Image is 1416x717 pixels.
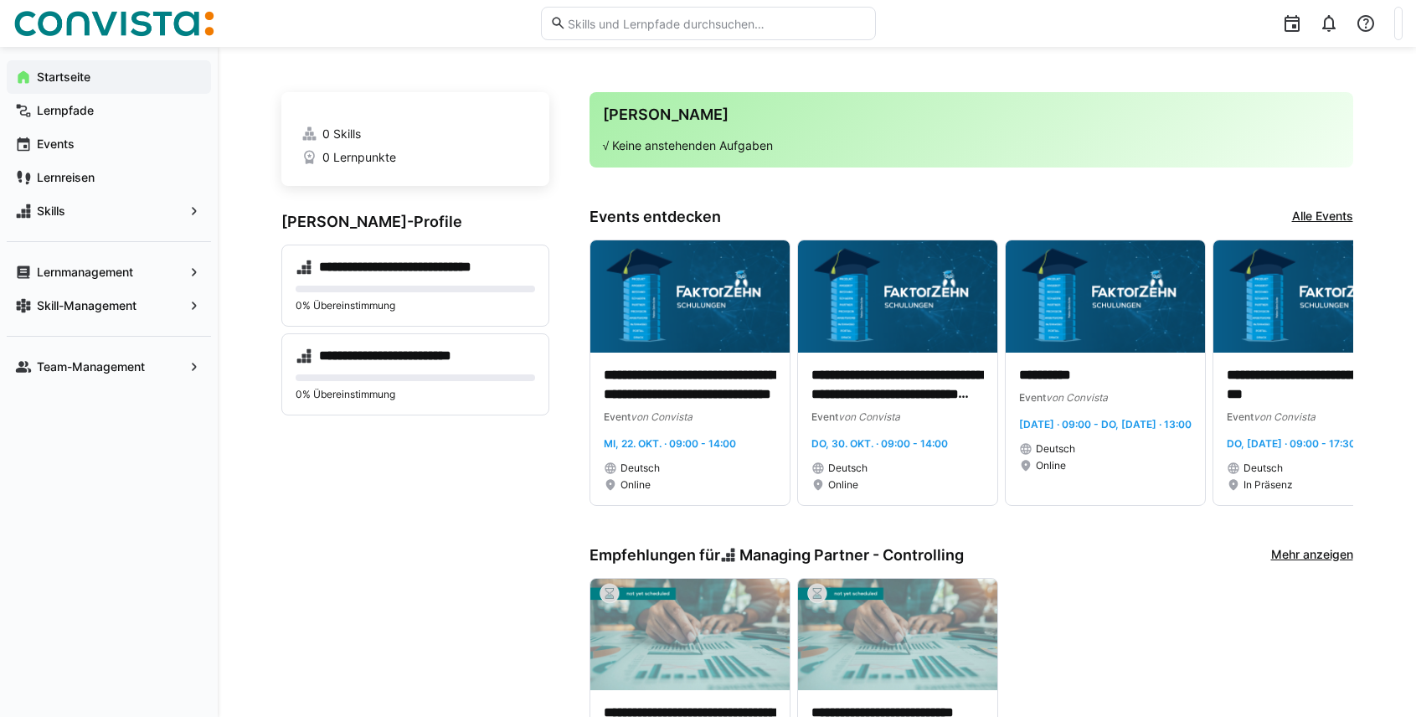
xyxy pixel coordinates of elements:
span: von Convista [838,410,900,423]
span: Deutsch [828,462,868,475]
span: Event [1019,391,1046,404]
h3: Events entdecken [590,208,721,226]
span: Online [828,478,858,492]
span: Mi, 22. Okt. · 09:00 - 14:00 [604,437,736,450]
span: [DATE] · 09:00 - Do, [DATE] · 13:00 [1019,418,1192,431]
a: 0 Skills [301,126,529,142]
span: Event [604,410,631,423]
span: Event [1227,410,1254,423]
h3: [PERSON_NAME] [603,106,1340,124]
span: von Convista [631,410,693,423]
span: Do, [DATE] · 09:00 - 17:30 [1227,437,1356,450]
span: Deutsch [1036,442,1075,456]
img: image [590,240,790,353]
span: von Convista [1046,391,1108,404]
img: image [1006,240,1205,353]
span: In Präsenz [1244,478,1293,492]
img: image [590,579,790,691]
img: image [798,579,997,691]
span: Online [1036,459,1066,472]
span: Deutsch [1244,462,1283,475]
p: 0% Übereinstimmung [296,299,535,312]
img: image [1213,240,1413,353]
a: Mehr anzeigen [1271,546,1353,565]
span: Do, 30. Okt. · 09:00 - 14:00 [811,437,948,450]
span: Online [620,478,651,492]
img: image [798,240,997,353]
h3: Empfehlungen für [590,546,965,565]
span: 0 Skills [322,126,361,142]
p: √ Keine anstehenden Aufgaben [603,137,1340,154]
h3: [PERSON_NAME]-Profile [281,213,549,231]
p: 0% Übereinstimmung [296,388,535,401]
input: Skills und Lernpfade durchsuchen… [566,16,866,31]
span: von Convista [1254,410,1316,423]
a: Alle Events [1292,208,1353,226]
span: Managing Partner - Controlling [739,546,964,565]
span: Event [811,410,838,423]
span: 0 Lernpunkte [322,149,396,166]
span: Deutsch [620,462,660,475]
